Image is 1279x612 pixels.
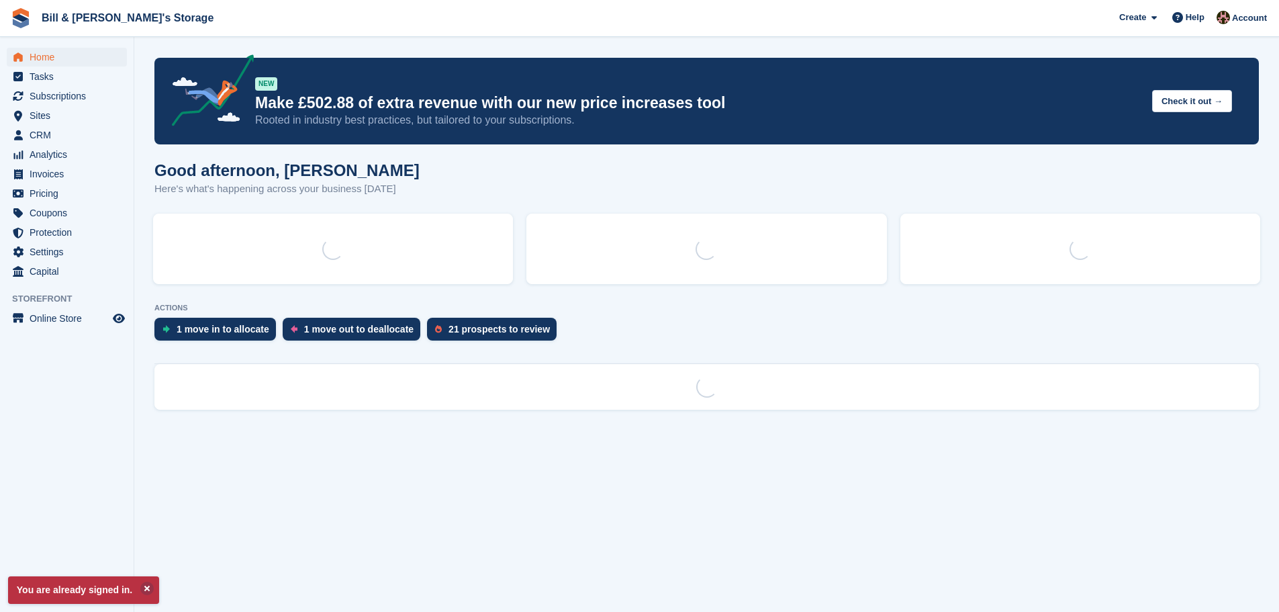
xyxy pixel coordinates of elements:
span: Subscriptions [30,87,110,105]
span: Invoices [30,165,110,183]
span: Online Store [30,309,110,328]
span: Storefront [12,292,134,306]
img: Jack Bottesch [1217,11,1230,24]
p: Make £502.88 of extra revenue with our new price increases tool [255,93,1141,113]
span: Account [1232,11,1267,25]
img: price-adjustments-announcement-icon-8257ccfd72463d97f412b2fc003d46551f7dbcb40ab6d574587a9cd5c0d94... [160,54,254,131]
a: menu [7,262,127,281]
a: Bill & [PERSON_NAME]'s Storage [36,7,219,29]
div: 1 move out to deallocate [304,324,414,335]
a: 21 prospects to review [427,318,563,347]
img: move_ins_to_allocate_icon-fdf77a2bb77ea45bf5b3d319d69a93e2d87916cf1d5bf7949dd705db3b84f3ca.svg [162,325,170,333]
span: Protection [30,223,110,242]
p: Here's what's happening across your business [DATE] [154,181,420,197]
div: 21 prospects to review [448,324,550,335]
span: Settings [30,243,110,261]
span: Create [1119,11,1146,24]
a: menu [7,165,127,183]
h1: Good afternoon, [PERSON_NAME] [154,161,420,179]
p: Rooted in industry best practices, but tailored to your subscriptions. [255,113,1141,128]
div: NEW [255,77,277,91]
a: menu [7,223,127,242]
span: CRM [30,126,110,144]
a: menu [7,67,127,86]
span: Tasks [30,67,110,86]
button: Check it out → [1152,90,1232,112]
img: stora-icon-8386f47178a22dfd0bd8f6a31ec36ba5ce8667c1dd55bd0f319d3a0aa187defe.svg [11,8,31,28]
img: prospect-51fa495bee0391a8d652442698ab0144808aea92771e9ea1ae160a38d050c398.svg [435,325,442,333]
a: menu [7,184,127,203]
div: 1 move in to allocate [177,324,269,335]
p: ACTIONS [154,304,1259,312]
a: menu [7,204,127,222]
a: menu [7,126,127,144]
span: Capital [30,262,110,281]
a: 1 move out to deallocate [283,318,427,347]
img: move_outs_to_deallocate_icon-f764333ba52eb49d3ac5e1228854f67142a1ed5810a6f6cc68b1a99e826820c5.svg [291,325,297,333]
span: Pricing [30,184,110,203]
span: Coupons [30,204,110,222]
span: Home [30,48,110,67]
p: You are already signed in. [8,576,159,604]
a: menu [7,243,127,261]
span: Help [1186,11,1204,24]
span: Sites [30,106,110,125]
a: menu [7,48,127,67]
a: menu [7,309,127,328]
a: menu [7,87,127,105]
a: 1 move in to allocate [154,318,283,347]
span: Analytics [30,145,110,164]
a: menu [7,145,127,164]
a: Preview store [111,310,127,326]
a: menu [7,106,127,125]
